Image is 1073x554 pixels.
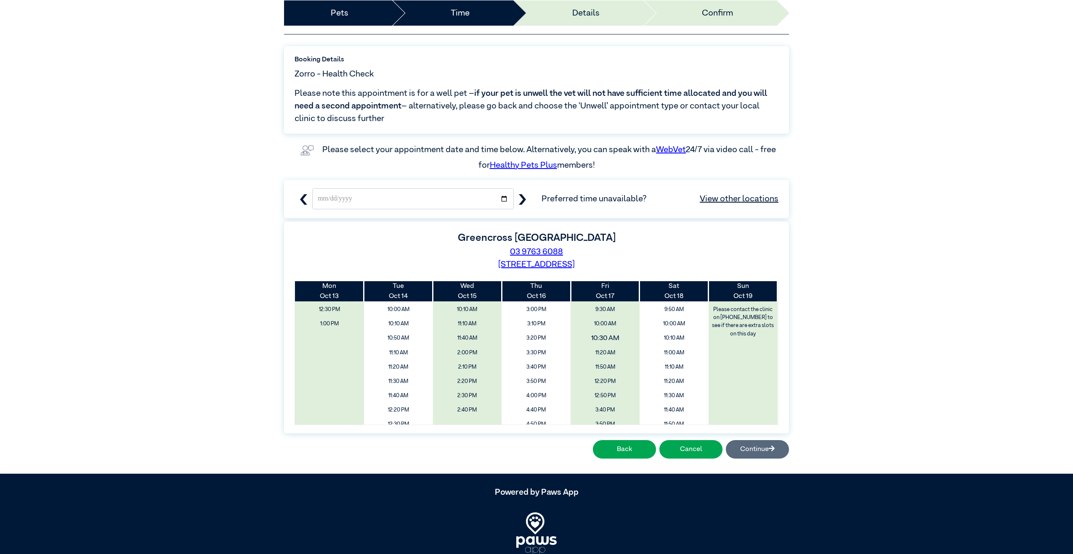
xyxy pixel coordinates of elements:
[593,440,656,459] button: Back
[505,347,568,359] span: 3:30 PM
[505,390,568,402] span: 4:00 PM
[436,347,499,359] span: 2:00 PM
[643,390,706,402] span: 11:30 AM
[564,330,646,346] span: 10:30 AM
[436,303,499,316] span: 10:10 AM
[574,303,637,316] span: 9:30 AM
[295,68,374,80] span: Zorro - Health Check
[364,281,433,301] th: Oct 14
[284,487,789,497] h5: Powered by Paws App
[451,7,470,19] a: Time
[367,347,430,359] span: 11:10 AM
[643,318,706,330] span: 10:00 AM
[574,347,637,359] span: 11:20 AM
[295,87,778,125] span: Please note this appointment is for a well pet – – alternatively, please go back and choose the ‘...
[367,375,430,388] span: 11:30 AM
[574,375,637,388] span: 12:20 PM
[574,418,637,430] span: 3:50 PM
[659,440,722,459] button: Cancel
[367,418,430,430] span: 12:30 PM
[505,303,568,316] span: 3:00 PM
[295,55,778,65] label: Booking Details
[542,193,778,205] span: Preferred time unavailable?
[367,318,430,330] span: 10:10 AM
[643,418,706,430] span: 11:50 AM
[643,332,706,344] span: 10:10 AM
[643,347,706,359] span: 11:00 AM
[643,404,706,416] span: 11:40 AM
[367,390,430,402] span: 11:40 AM
[643,375,706,388] span: 11:20 AM
[322,145,778,169] label: Please select your appointment date and time below. Alternatively, you can speak with a 24/7 via ...
[505,332,568,344] span: 3:20 PM
[367,404,430,416] span: 12:20 PM
[436,390,499,402] span: 2:30 PM
[367,361,430,373] span: 11:20 AM
[505,404,568,416] span: 4:40 PM
[640,281,709,301] th: Oct 18
[295,89,767,110] span: if your pet is unwell the vet will not have sufficient time allocated and you will need a second ...
[505,318,568,330] span: 3:10 PM
[367,303,430,316] span: 10:00 AM
[505,418,568,430] span: 4:50 PM
[436,361,499,373] span: 2:10 PM
[490,161,557,169] a: Healthy Pets Plus
[709,281,778,301] th: Oct 19
[574,318,637,330] span: 10:00 AM
[298,303,361,316] span: 12:30 PM
[505,375,568,388] span: 3:50 PM
[436,404,499,416] span: 2:40 PM
[436,332,499,344] span: 11:40 AM
[436,375,499,388] span: 2:20 PM
[331,7,348,19] a: Pets
[709,303,777,340] label: Please contact the clinic on [PHONE_NUMBER] to see if there are extra slots on this day
[643,361,706,373] span: 11:10 AM
[510,248,563,256] a: 03 9763 6088
[297,142,317,159] img: vet
[700,193,778,205] a: View other locations
[574,361,637,373] span: 11:50 AM
[458,233,616,243] label: Greencross [GEOGRAPHIC_DATA]
[436,318,499,330] span: 11:10 AM
[498,260,575,269] a: [STREET_ADDRESS]
[505,361,568,373] span: 3:40 PM
[643,303,706,316] span: 9:50 AM
[502,281,571,301] th: Oct 16
[433,281,502,301] th: Oct 15
[574,404,637,416] span: 3:40 PM
[298,318,361,330] span: 1:00 PM
[367,332,430,344] span: 10:50 AM
[574,390,637,402] span: 12:50 PM
[571,281,640,301] th: Oct 17
[295,281,364,301] th: Oct 13
[656,145,686,154] a: WebVet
